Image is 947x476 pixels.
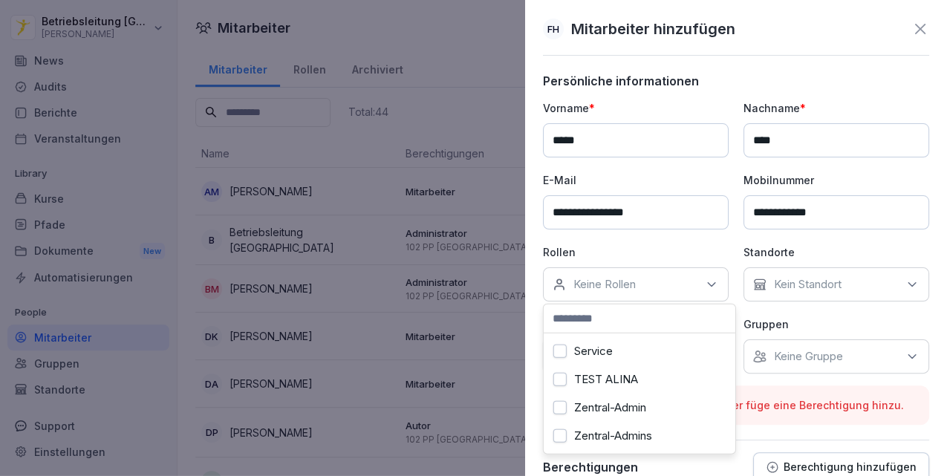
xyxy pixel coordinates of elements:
[743,316,929,332] p: Gruppen
[743,172,929,188] p: Mobilnummer
[774,349,843,364] p: Keine Gruppe
[743,244,929,260] p: Standorte
[573,277,636,292] p: Keine Rollen
[571,18,735,40] p: Mitarbeiter hinzufügen
[543,460,638,475] p: Berechtigungen
[543,244,729,260] p: Rollen
[574,401,646,414] label: Zentral-Admin
[555,397,917,413] p: Bitte wähle einen Standort aus oder füge eine Berechtigung hinzu.
[574,345,613,358] label: Service
[743,100,929,116] p: Nachname
[574,373,638,386] label: TEST ALINA
[784,461,917,473] p: Berechtigung hinzufügen
[574,429,652,443] label: Zentral-Admins
[774,277,842,292] p: Kein Standort
[543,19,564,39] div: FH
[543,74,929,88] p: Persönliche informationen
[543,172,729,188] p: E-Mail
[543,100,729,116] p: Vorname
